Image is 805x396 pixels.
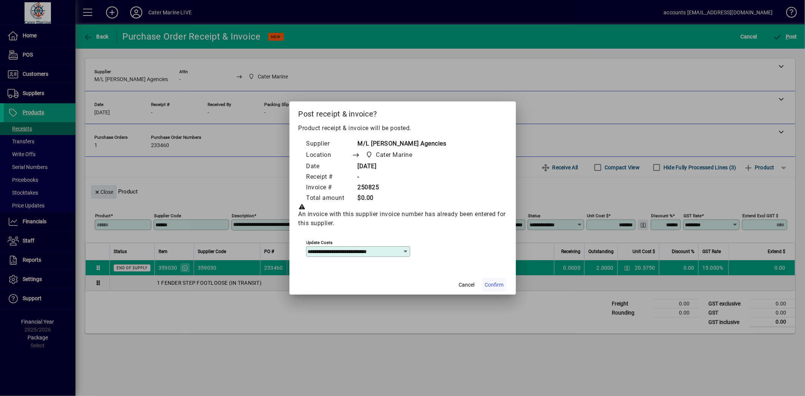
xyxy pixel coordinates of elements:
span: Cancel [459,281,475,289]
td: Location [306,149,352,161]
td: Total amount [306,193,352,204]
div: An invoice with this supplier invoice number has already been entered for this supplier. [299,204,507,228]
td: $0.00 [352,193,446,204]
span: Cater Marine [376,150,413,160]
td: Supplier [306,139,352,149]
mat-label: Update costs [306,240,333,245]
td: [DATE] [352,161,446,172]
td: Date [306,161,352,172]
td: - [352,172,446,183]
td: Receipt # [306,172,352,183]
td: Invoice # [306,183,352,193]
p: Product receipt & invoice will be posted. [299,124,507,133]
td: M/L [PERSON_NAME] Agencies [352,139,446,149]
span: Confirm [485,281,504,289]
button: Confirm [482,278,507,292]
button: Cancel [455,278,479,292]
span: Cater Marine [364,150,416,160]
td: 250825 [352,183,446,193]
h2: Post receipt & invoice? [289,101,516,123]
